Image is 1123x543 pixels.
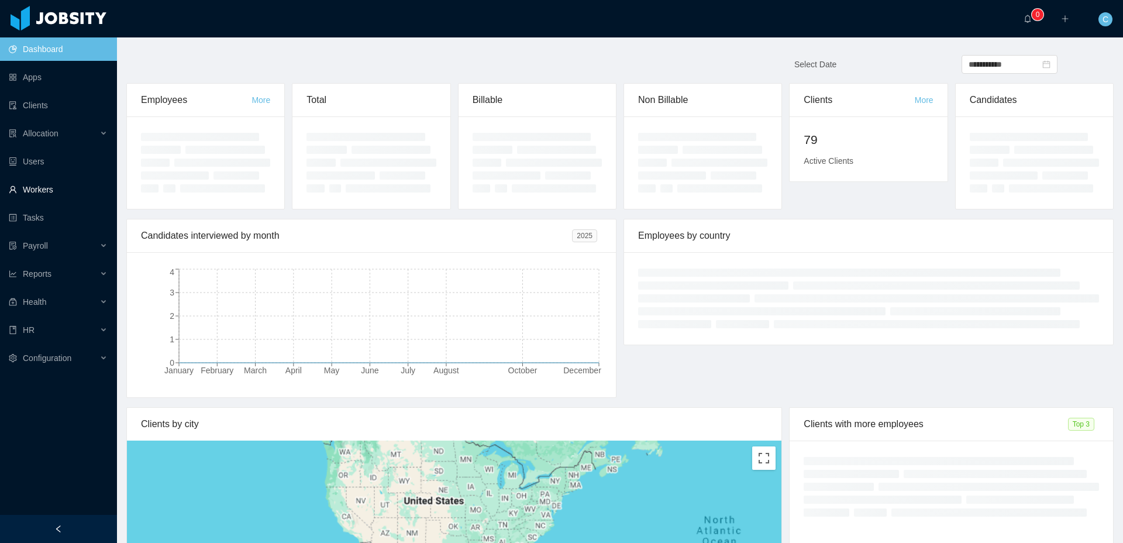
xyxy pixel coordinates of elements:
[170,335,174,344] tspan: 1
[141,219,572,252] div: Candidates interviewed by month
[804,130,933,149] h2: 79
[9,354,17,362] i: icon: setting
[804,408,1067,441] div: Clients with more employees
[9,178,108,201] a: icon: userWorkers
[9,37,108,61] a: icon: pie-chartDashboard
[23,241,48,250] span: Payroll
[794,60,836,69] span: Select Date
[638,84,767,116] div: Non Billable
[23,325,35,335] span: HR
[572,229,597,242] span: 2025
[1042,60,1050,68] i: icon: calendar
[508,366,538,375] tspan: October
[201,366,233,375] tspan: February
[9,298,17,306] i: icon: medicine-box
[9,242,17,250] i: icon: file-protect
[324,366,339,375] tspan: May
[1032,9,1043,20] sup: 0
[1068,418,1094,431] span: Top 3
[23,269,51,279] span: Reports
[9,66,108,89] a: icon: appstoreApps
[1024,15,1032,23] i: icon: bell
[473,84,602,116] div: Billable
[970,84,1099,116] div: Candidates
[23,353,71,363] span: Configuration
[9,94,108,117] a: icon: auditClients
[164,366,194,375] tspan: January
[9,150,108,173] a: icon: robotUsers
[401,366,415,375] tspan: July
[170,288,174,297] tspan: 3
[9,326,17,334] i: icon: book
[23,129,58,138] span: Allocation
[244,366,267,375] tspan: March
[361,366,379,375] tspan: June
[1103,12,1108,26] span: C
[804,156,853,166] span: Active Clients
[804,84,914,116] div: Clients
[752,446,776,470] button: Toggle fullscreen view
[141,84,252,116] div: Employees
[170,311,174,321] tspan: 2
[433,366,459,375] tspan: August
[9,129,17,138] i: icon: solution
[306,84,436,116] div: Total
[141,408,767,441] div: Clients by city
[170,267,174,277] tspan: 4
[563,366,601,375] tspan: December
[285,366,302,375] tspan: April
[915,95,933,105] a: More
[23,297,46,307] span: Health
[1061,15,1069,23] i: icon: plus
[252,95,270,105] a: More
[9,270,17,278] i: icon: line-chart
[9,206,108,229] a: icon: profileTasks
[170,358,174,367] tspan: 0
[638,219,1099,252] div: Employees by country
